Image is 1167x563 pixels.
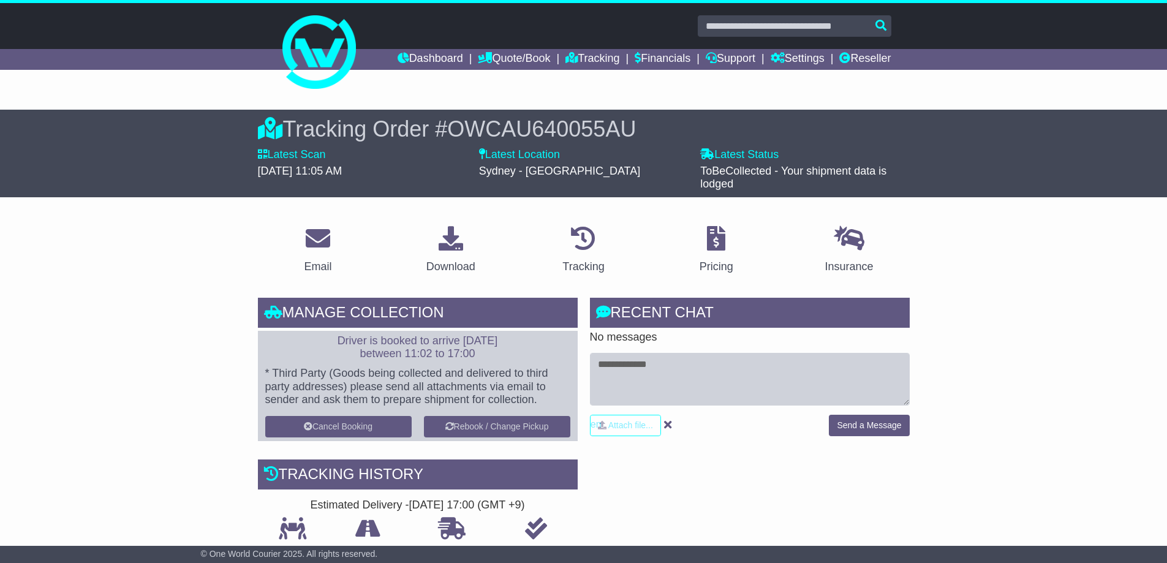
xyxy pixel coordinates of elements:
label: Latest Location [479,148,560,162]
a: Tracking [565,49,619,70]
div: [DATE] 17:00 (GMT +9) [409,499,525,512]
span: © One World Courier 2025. All rights reserved. [201,549,378,559]
button: Send a Message [829,415,909,436]
a: Financials [635,49,690,70]
a: Settings [771,49,825,70]
span: OWCAU640055AU [447,116,636,142]
a: Insurance [817,222,882,279]
button: Rebook / Change Pickup [424,416,570,437]
a: Reseller [839,49,891,70]
div: Tracking Order # [258,116,910,142]
div: Email [304,259,331,275]
label: Latest Status [700,148,779,162]
div: Tracking [562,259,604,275]
div: Pricing [700,259,733,275]
a: Tracking [554,222,612,279]
div: RECENT CHAT [590,298,910,331]
a: Support [706,49,755,70]
a: Email [296,222,339,279]
label: Latest Scan [258,148,326,162]
a: Dashboard [398,49,463,70]
span: ToBeCollected - Your shipment data is lodged [700,165,886,191]
span: [DATE] 11:05 AM [258,165,342,177]
span: Sydney - [GEOGRAPHIC_DATA] [479,165,640,177]
a: Pricing [692,222,741,279]
button: Cancel Booking [265,416,412,437]
div: Download [426,259,475,275]
p: * Third Party (Goods being collected and delivered to third party addresses) please send all atta... [265,367,570,407]
div: Estimated Delivery - [258,499,578,512]
div: Insurance [825,259,874,275]
p: Driver is booked to arrive [DATE] between 11:02 to 17:00 [265,334,570,361]
a: Quote/Book [478,49,550,70]
a: Download [418,222,483,279]
p: No messages [590,331,910,344]
div: Manage collection [258,298,578,331]
div: Tracking history [258,459,578,493]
